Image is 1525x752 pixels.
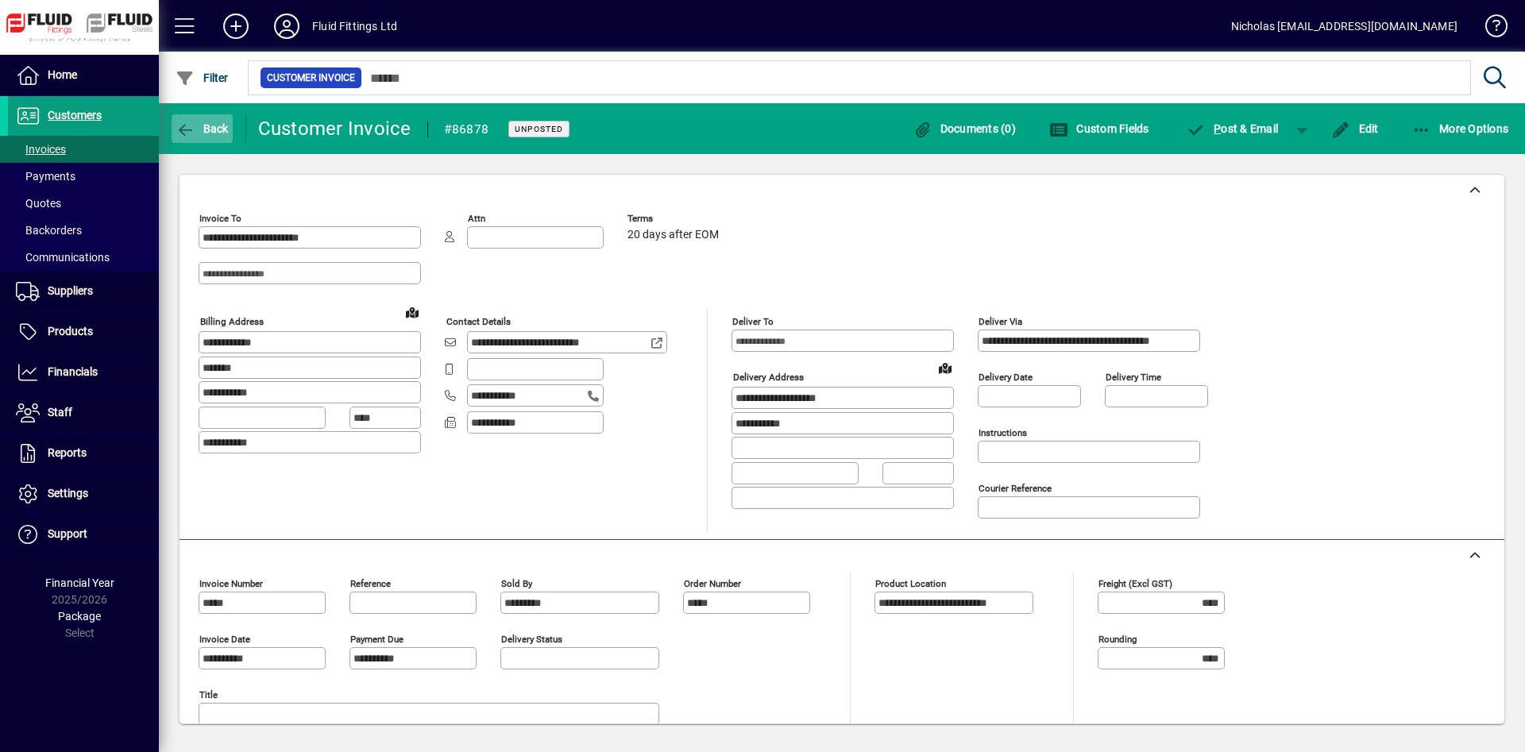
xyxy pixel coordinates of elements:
span: Customers [48,109,102,121]
span: Suppliers [48,284,93,297]
span: Financial Year [45,577,114,589]
a: Settings [8,474,159,514]
span: Payments [16,170,75,183]
div: Fluid Fittings Ltd [312,13,397,39]
a: Invoices [8,136,159,163]
mat-label: Deliver To [732,316,774,327]
mat-label: Delivery time [1106,372,1161,383]
button: Edit [1327,114,1383,143]
span: Reports [48,446,87,459]
span: Invoices [16,143,66,156]
button: Custom Fields [1045,114,1153,143]
mat-label: Rounding [1098,634,1137,645]
a: Quotes [8,190,159,217]
mat-label: Order number [684,578,741,589]
span: Support [48,527,87,540]
div: #86878 [444,117,489,142]
mat-label: Reference [350,578,391,589]
span: Staff [48,406,72,418]
button: Post & Email [1179,114,1287,143]
a: View on map [400,299,425,325]
div: Customer Invoice [258,116,411,141]
span: Unposted [515,124,563,134]
button: Filter [172,64,233,92]
mat-label: Delivery date [979,372,1033,383]
span: P [1214,122,1221,135]
a: Home [8,56,159,95]
span: Customer Invoice [267,70,355,86]
a: Reports [8,434,159,473]
a: Communications [8,244,159,271]
span: Communications [16,251,110,264]
mat-label: Freight (excl GST) [1098,578,1172,589]
mat-label: Courier Reference [979,483,1052,494]
a: Backorders [8,217,159,244]
a: Support [8,515,159,554]
span: Back [176,122,229,135]
span: More Options [1412,122,1509,135]
mat-label: Delivery status [501,634,562,645]
mat-label: Invoice To [199,213,241,224]
div: Nicholas [EMAIL_ADDRESS][DOMAIN_NAME] [1231,13,1457,39]
app-page-header-button: Back [159,114,246,143]
mat-label: Attn [468,213,485,224]
span: Quotes [16,197,61,210]
span: Custom Fields [1049,122,1149,135]
span: Documents (0) [913,122,1016,135]
span: ost & Email [1187,122,1279,135]
a: Payments [8,163,159,190]
a: Suppliers [8,272,159,311]
span: Financials [48,365,98,378]
a: Financials [8,353,159,392]
span: Settings [48,487,88,499]
mat-label: Instructions [979,427,1027,438]
span: Edit [1331,122,1379,135]
mat-label: Payment due [350,634,403,645]
mat-label: Invoice date [199,634,250,645]
span: Package [58,610,101,623]
button: Profile [261,12,312,40]
a: Products [8,312,159,352]
a: Staff [8,393,159,433]
span: Backorders [16,224,82,237]
span: Terms [627,214,723,224]
span: 20 days after EOM [627,229,719,241]
button: Back [172,114,233,143]
mat-label: Invoice number [199,578,263,589]
mat-label: Sold by [501,578,532,589]
a: View on map [932,355,958,380]
mat-label: Product location [875,578,946,589]
button: Documents (0) [909,114,1020,143]
button: More Options [1408,114,1513,143]
mat-label: Title [199,689,218,700]
mat-label: Deliver via [979,316,1022,327]
a: Knowledge Base [1473,3,1505,55]
span: Filter [176,71,229,84]
span: Products [48,325,93,337]
button: Add [210,12,261,40]
span: Home [48,68,77,81]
